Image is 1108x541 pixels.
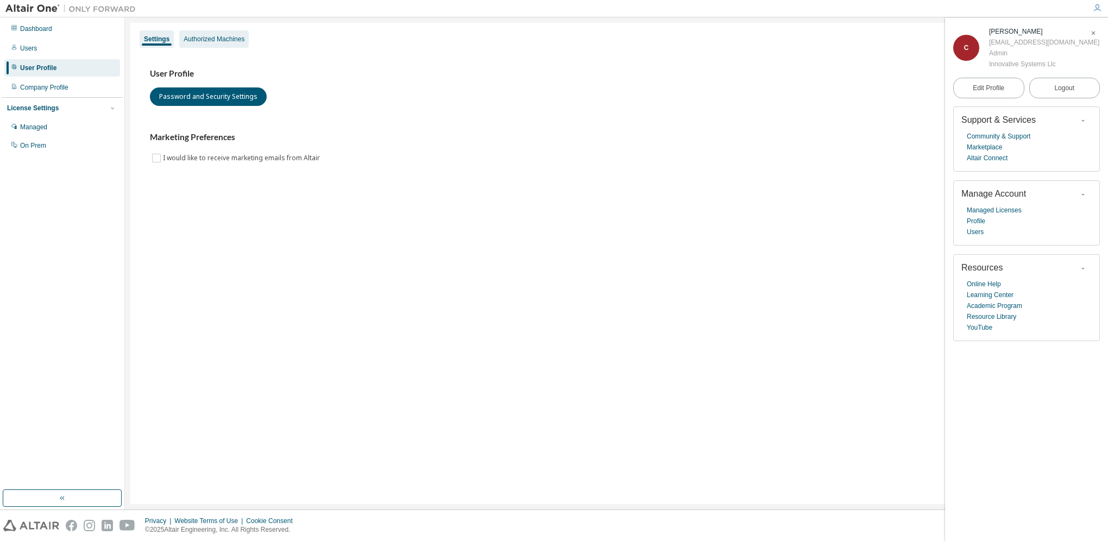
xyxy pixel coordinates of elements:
div: Users [20,44,37,53]
div: Cookie Consent [246,517,299,525]
div: Innovative Systems Llc [989,59,1099,70]
span: Manage Account [961,189,1026,198]
a: Learning Center [967,290,1013,300]
div: Settings [144,35,169,43]
div: Dashboard [20,24,52,33]
span: C [964,44,969,52]
a: Academic Program [967,300,1022,311]
img: linkedin.svg [102,520,113,531]
img: altair_logo.svg [3,520,59,531]
span: Edit Profile [973,84,1004,92]
div: Authorized Machines [184,35,244,43]
div: Admin [989,48,1099,59]
div: Privacy [145,517,174,525]
h3: User Profile [150,68,1083,79]
img: instagram.svg [84,520,95,531]
div: User Profile [20,64,56,72]
div: Website Terms of Use [174,517,246,525]
a: Marketplace [967,142,1002,153]
h3: Marketing Preferences [150,132,1083,143]
div: Managed [20,123,47,131]
a: Online Help [967,279,1001,290]
span: Logout [1054,83,1074,93]
button: Password and Security Settings [150,87,267,106]
div: Carl Betts [989,26,1099,37]
a: Profile [967,216,985,227]
a: Community & Support [967,131,1030,142]
span: Resources [961,263,1003,272]
label: I would like to receive marketing emails from Altair [163,152,322,165]
a: Resource Library [967,311,1016,322]
div: Company Profile [20,83,68,92]
a: Managed Licenses [967,205,1022,216]
div: On Prem [20,141,46,150]
div: License Settings [7,104,59,112]
a: YouTube [967,322,992,333]
a: Users [967,227,984,237]
p: © 2025 Altair Engineering, Inc. All Rights Reserved. [145,525,299,534]
div: [EMAIL_ADDRESS][DOMAIN_NAME] [989,37,1099,48]
a: Altair Connect [967,153,1008,163]
img: facebook.svg [66,520,77,531]
a: Edit Profile [953,78,1024,98]
img: youtube.svg [119,520,135,531]
span: Support & Services [961,115,1036,124]
button: Logout [1029,78,1100,98]
img: Altair One [5,3,141,14]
